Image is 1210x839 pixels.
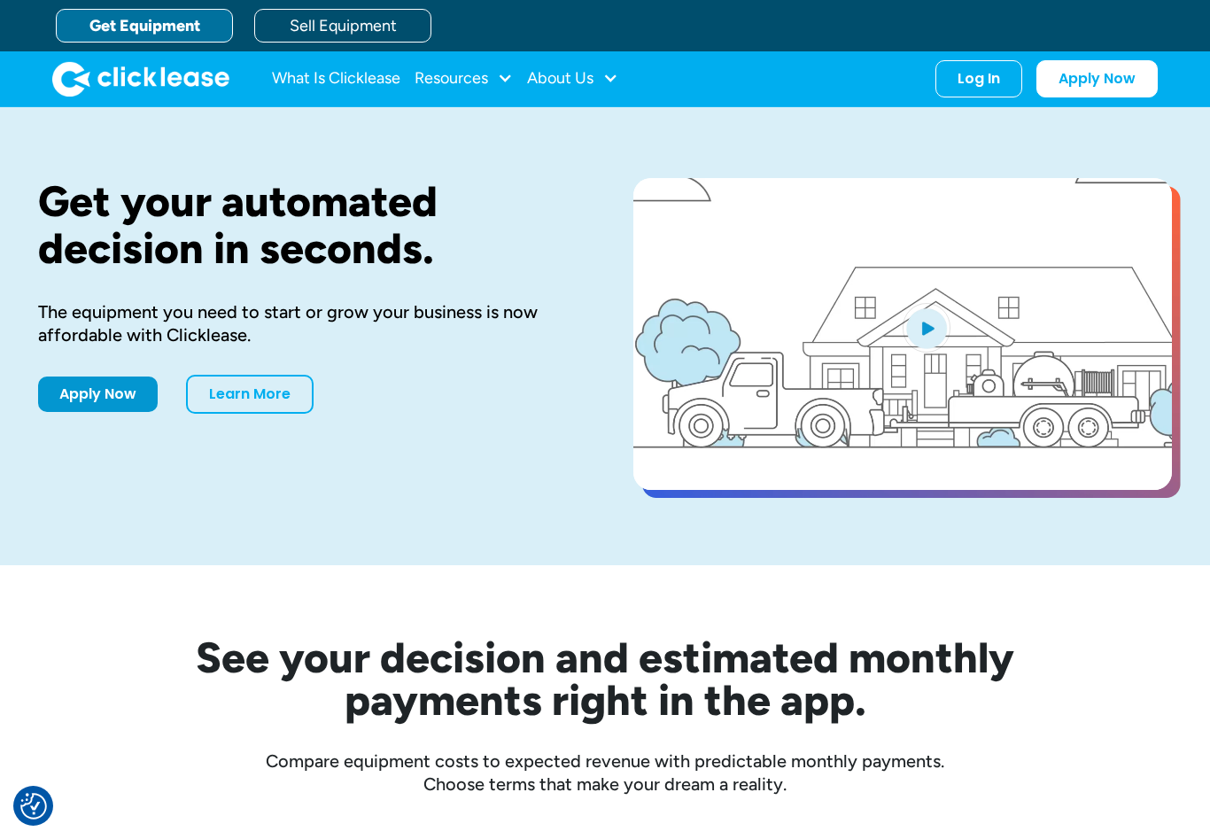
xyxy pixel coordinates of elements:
[52,61,229,97] a: home
[633,178,1172,490] a: open lightbox
[272,61,400,97] a: What Is Clicklease
[254,9,431,43] a: Sell Equipment
[958,70,1000,88] div: Log In
[38,178,577,272] h1: Get your automated decision in seconds.
[20,793,47,820] button: Consent Preferences
[109,636,1101,721] h2: See your decision and estimated monthly payments right in the app.
[903,303,950,353] img: Blue play button logo on a light blue circular background
[52,61,229,97] img: Clicklease logo
[527,61,618,97] div: About Us
[186,375,314,414] a: Learn More
[38,300,577,346] div: The equipment you need to start or grow your business is now affordable with Clicklease.
[415,61,513,97] div: Resources
[38,377,158,412] a: Apply Now
[56,9,233,43] a: Get Equipment
[38,750,1172,796] div: Compare equipment costs to expected revenue with predictable monthly payments. Choose terms that ...
[1036,60,1158,97] a: Apply Now
[20,793,47,820] img: Revisit consent button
